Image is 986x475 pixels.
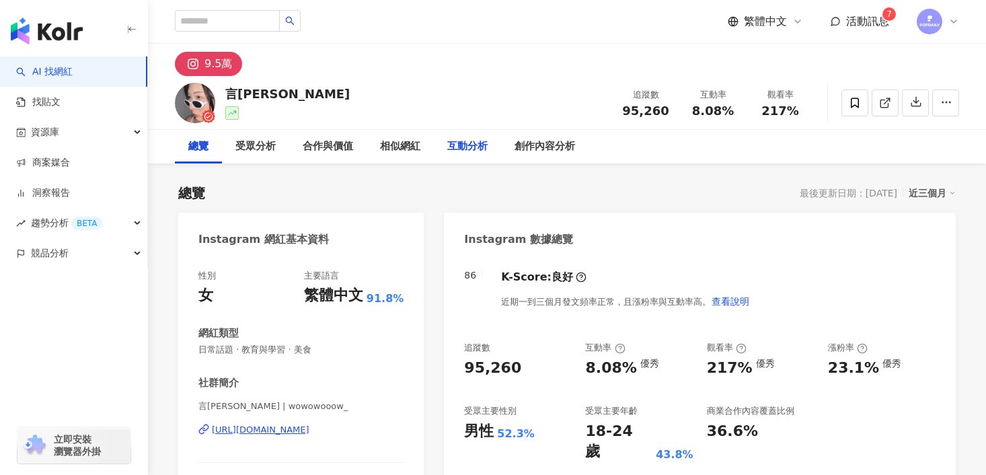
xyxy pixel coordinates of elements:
[198,326,239,340] div: 網紅類型
[212,424,309,436] div: [URL][DOMAIN_NAME]
[755,88,806,102] div: 觀看率
[71,217,102,230] div: BETA
[585,405,638,417] div: 受眾主要年齡
[31,117,59,147] span: 資源庫
[707,342,747,354] div: 觀看率
[585,342,625,354] div: 互動率
[198,400,404,412] span: 言[PERSON_NAME] | wowowooow_
[198,270,216,282] div: 性別
[54,433,101,458] span: 立即安裝 瀏覽器外掛
[198,376,239,390] div: 社群簡介
[225,85,350,102] div: 言[PERSON_NAME]
[304,270,339,282] div: 主要語言
[711,288,750,315] button: 查看說明
[16,156,70,170] a: 商案媒合
[687,88,738,102] div: 互動率
[756,358,775,369] div: 優秀
[175,83,215,123] img: KOL Avatar
[16,219,26,228] span: rise
[917,9,942,34] img: images.png
[464,232,573,247] div: Instagram 數據總覽
[188,139,208,155] div: 總覽
[497,427,535,441] div: 52.3%
[585,421,652,463] div: 18-24 歲
[707,358,753,379] div: 217%
[198,344,404,356] span: 日常話題 · 教育與學習 · 美食
[828,358,879,379] div: 23.1%
[198,232,329,247] div: Instagram 網紅基本資料
[515,139,575,155] div: 創作內容分析
[761,104,799,118] span: 217%
[464,342,490,354] div: 追蹤數
[464,421,494,442] div: 男性
[380,139,420,155] div: 相似網紅
[585,358,636,379] div: 8.08%
[447,139,488,155] div: 互動分析
[712,296,749,307] span: 查看說明
[622,104,669,118] span: 95,260
[882,358,901,369] div: 優秀
[909,184,956,202] div: 近三個月
[464,358,521,379] div: 95,260
[552,270,573,285] div: 良好
[178,184,205,203] div: 總覽
[707,421,758,442] div: 36.6%
[198,424,404,436] a: [URL][DOMAIN_NAME]
[656,447,693,462] div: 43.8%
[464,405,517,417] div: 受眾主要性別
[886,9,892,19] span: 7
[175,52,242,76] button: 9.5萬
[692,104,734,118] span: 8.08%
[367,291,404,306] span: 91.8%
[16,186,70,200] a: 洞察報告
[800,188,897,198] div: 最後更新日期：[DATE]
[31,238,69,268] span: 競品分析
[235,139,276,155] div: 受眾分析
[828,342,868,354] div: 漲粉率
[17,427,130,464] a: chrome extension立即安裝 瀏覽器外掛
[198,285,213,306] div: 女
[464,270,476,281] div: 86
[303,139,353,155] div: 合作與價值
[501,270,586,285] div: K-Score :
[16,65,73,79] a: searchAI 找網紅
[204,54,232,73] div: 9.5萬
[22,435,48,456] img: chrome extension
[16,96,61,109] a: 找貼文
[285,16,295,26] span: search
[882,7,896,21] sup: 7
[11,17,83,44] img: logo
[640,358,659,369] div: 優秀
[501,288,750,315] div: 近期一到三個月發文頻率正常，且漲粉率與互動率高。
[846,15,889,28] span: 活動訊息
[707,405,794,417] div: 商業合作內容覆蓋比例
[31,208,102,238] span: 趨勢分析
[620,88,671,102] div: 追蹤數
[304,285,363,306] div: 繁體中文
[744,14,787,29] span: 繁體中文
